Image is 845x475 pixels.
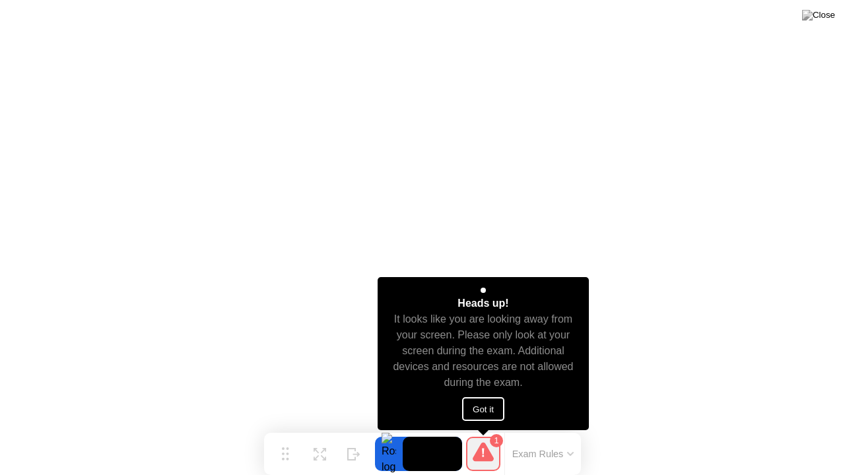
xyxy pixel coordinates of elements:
div: 1 [490,434,503,447]
div: It looks like you are looking away from your screen. Please only look at your screen during the e... [389,311,578,391]
button: Exam Rules [508,448,578,460]
button: Got it [462,397,504,421]
div: Heads up! [457,296,508,311]
img: Close [802,10,835,20]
